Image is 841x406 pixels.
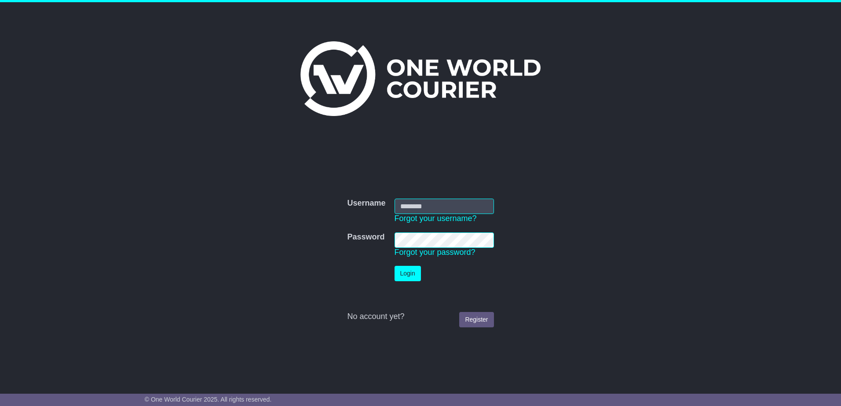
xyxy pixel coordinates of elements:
a: Register [459,312,494,327]
img: One World [300,41,541,116]
a: Forgot your username? [395,214,477,223]
div: No account yet? [347,312,494,322]
span: © One World Courier 2025. All rights reserved. [145,396,272,403]
label: Password [347,232,384,242]
a: Forgot your password? [395,248,475,257]
button: Login [395,266,421,281]
label: Username [347,199,385,208]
